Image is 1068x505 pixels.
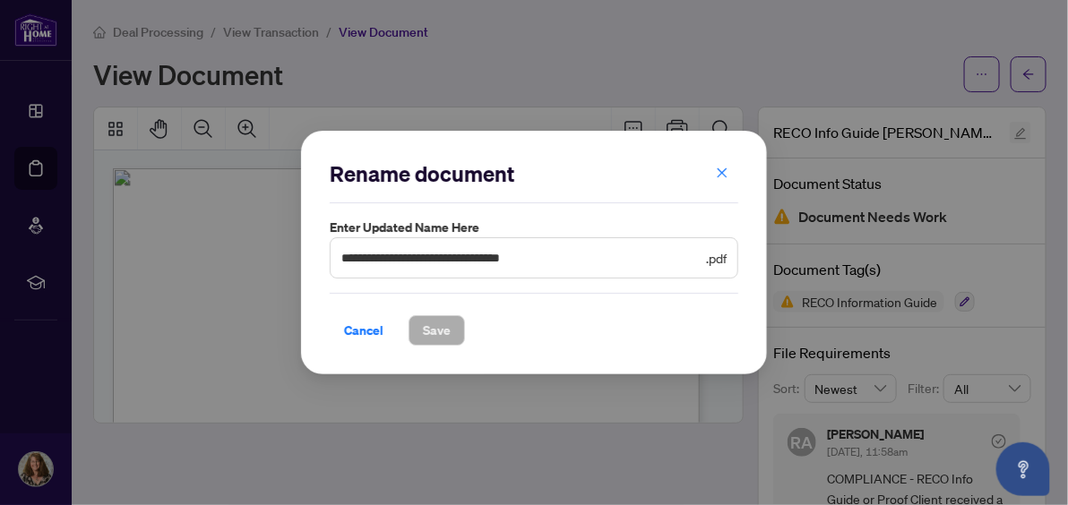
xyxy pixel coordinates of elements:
[330,159,738,188] h2: Rename document
[344,316,383,345] span: Cancel
[996,442,1050,496] button: Open asap
[330,218,738,237] label: Enter updated name here
[409,315,465,346] button: Save
[716,167,728,179] span: close
[706,248,727,268] span: .pdf
[330,315,398,346] button: Cancel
